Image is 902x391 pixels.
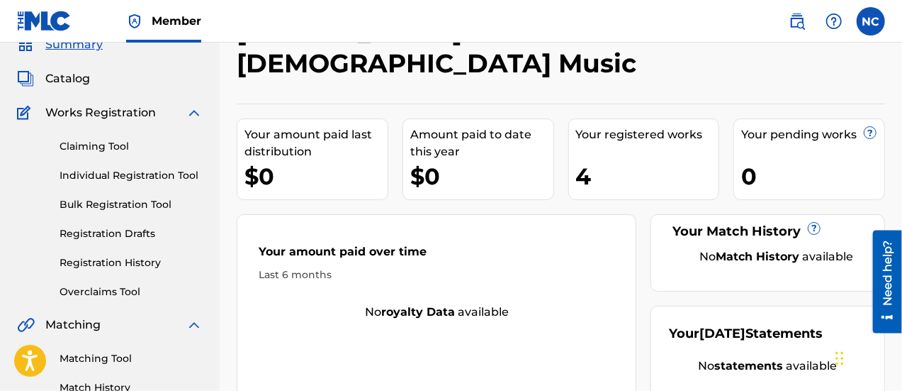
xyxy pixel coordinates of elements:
[17,36,34,53] img: Summary
[741,160,884,192] div: 0
[60,285,203,299] a: Overclaims Tool
[835,337,844,380] div: Drag
[17,316,35,334] img: Matching
[17,11,72,31] img: MLC Logo
[45,36,103,53] span: Summary
[864,127,876,138] span: ?
[715,359,784,373] strong: statements
[152,13,201,29] span: Member
[808,223,820,234] span: ?
[45,104,156,121] span: Works Registration
[669,222,867,241] div: Your Match History
[259,268,614,282] div: Last 6 months
[783,7,811,35] a: Public Search
[857,7,885,35] div: User Menu
[60,139,203,154] a: Claiming Tool
[186,104,203,121] img: expand
[259,243,614,268] div: Your amount paid over time
[244,160,388,192] div: $0
[687,248,867,265] div: No available
[16,10,35,75] div: Need help?
[237,304,636,321] div: No available
[45,70,90,87] span: Catalog
[17,104,35,121] img: Works Registration
[186,316,203,334] img: expand
[17,70,34,87] img: Catalog
[60,197,203,212] a: Bulk Registration Tool
[741,126,884,143] div: Your pending works
[831,323,902,391] iframe: Chat Widget
[576,126,719,143] div: Your registered works
[17,70,90,87] a: CatalogCatalog
[410,126,553,160] div: Amount paid to date this year
[60,168,203,183] a: Individual Registration Tool
[237,16,736,79] h2: [PERSON_NAME][DEMOGRAPHIC_DATA] Music
[669,358,867,375] div: No available
[17,36,103,53] a: SummarySummary
[381,305,455,319] strong: royalty data
[862,230,902,333] iframe: Resource Center
[716,250,800,263] strong: Match History
[60,351,203,366] a: Matching Tool
[669,324,823,343] div: Your Statements
[576,160,719,192] div: 4
[60,255,203,270] a: Registration History
[410,160,553,192] div: $0
[699,326,745,341] span: [DATE]
[60,226,203,241] a: Registration Drafts
[126,13,143,30] img: Top Rightsholder
[789,13,806,30] img: search
[820,7,848,35] div: Help
[244,126,388,160] div: Your amount paid last distribution
[45,316,101,334] span: Matching
[825,13,842,30] img: help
